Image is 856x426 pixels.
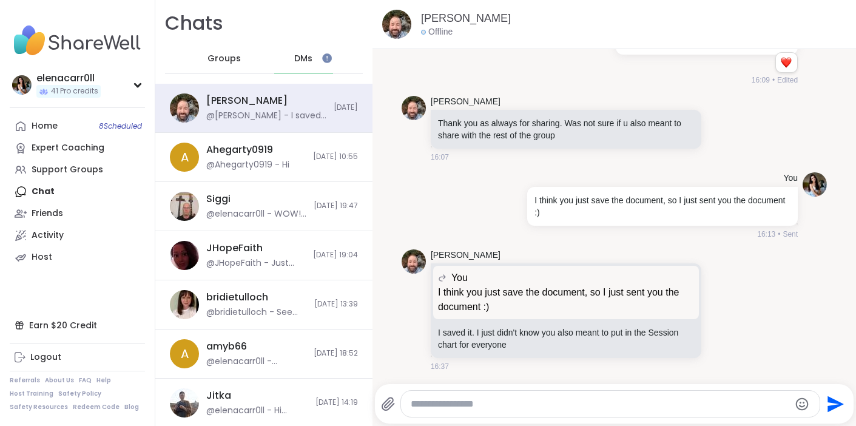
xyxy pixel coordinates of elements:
span: DMs [294,53,312,65]
div: @elenacarr0ll - Apologies I have only just seen your message, sorry you missed it. There will be ... [206,356,306,368]
h4: You [784,172,798,184]
a: Redeem Code [73,403,120,411]
a: [PERSON_NAME] [421,11,511,26]
span: A [181,148,189,166]
span: Groups [207,53,241,65]
div: Logout [30,351,61,363]
img: https://sharewell-space-live.sfo3.digitaloceanspaces.com/user-generated/268688a0-bafa-476d-99b4-1... [170,241,199,270]
a: [PERSON_NAME] [431,96,500,108]
span: [DATE] 19:04 [313,250,358,260]
a: Safety Policy [58,390,101,398]
span: [DATE] 14:19 [315,397,358,408]
h1: Chats [165,10,223,37]
div: Reaction list [776,53,797,72]
span: 16:37 [431,361,449,372]
a: Activity [10,225,145,246]
div: Activity [32,229,64,242]
div: JHopeFaith [206,242,263,255]
div: Offline [421,26,453,38]
a: [PERSON_NAME] [431,249,500,262]
div: amyb66 [206,340,247,353]
a: FAQ [79,376,92,385]
div: bridietulloch [206,291,268,304]
span: 16:07 [431,152,449,163]
img: https://sharewell-space-live.sfo3.digitaloceanspaces.com/user-generated/3d855412-782e-477c-9099-c... [402,96,426,120]
button: Emoji picker [795,397,809,411]
a: Host [10,246,145,268]
a: Host Training [10,390,53,398]
span: 41 Pro credits [51,86,98,96]
img: ShareWell Nav Logo [10,19,145,62]
div: Expert Coaching [32,142,104,154]
span: • [772,75,775,86]
div: @elenacarr0ll - Hi [PERSON_NAME], you are so sweet. Thank you for your message and no problem at ... [206,405,308,417]
div: Friends [32,208,63,220]
div: Support Groups [32,164,103,176]
img: https://sharewell-space-live.sfo3.digitaloceanspaces.com/user-generated/3d855412-782e-477c-9099-c... [382,10,411,39]
img: https://sharewell-space-live.sfo3.digitaloceanspaces.com/user-generated/8bfb48b4-8256-496b-ae24-b... [170,192,199,221]
span: [DATE] 18:52 [314,348,358,359]
span: 16:13 [757,229,775,240]
p: I saved it. I just didn't know you also meant to put in the Session chart for everyone [438,326,694,351]
a: About Us [45,376,74,385]
a: Home8Scheduled [10,115,145,137]
img: https://sharewell-space-live.sfo3.digitaloceanspaces.com/user-generated/f4be022b-9d23-4718-9520-a... [170,290,199,319]
div: @elenacarr0ll - WOW!!! Siggi, super talented!! This is an incredible instrument you have made and... [206,208,306,220]
div: Host [32,251,52,263]
div: Jitka [206,389,231,402]
a: Logout [10,347,145,368]
div: @bridietulloch - See you [DATE] and thank you. I am away next week to [PERSON_NAME] so will miss ... [206,306,307,319]
span: [DATE] 19:47 [314,201,358,211]
a: Blog [124,403,139,411]
img: https://sharewell-space-live.sfo3.digitaloceanspaces.com/user-generated/3d855412-782e-477c-9099-c... [170,93,199,123]
a: Help [96,376,111,385]
a: Referrals [10,376,40,385]
textarea: Type your message [411,398,789,410]
span: a [181,345,189,363]
img: https://sharewell-space-live.sfo3.digitaloceanspaces.com/user-generated/a15133eb-1f01-4f83-a18d-2... [170,388,199,418]
span: [DATE] [334,103,358,113]
div: [PERSON_NAME] [206,94,288,107]
a: Expert Coaching [10,137,145,159]
button: Reactions: love [780,58,792,67]
div: @Ahegarty0919 - Hi [206,159,289,171]
span: 16:09 [752,75,770,86]
div: Ahegarty0919 [206,143,273,157]
span: Sent [783,229,798,240]
span: [DATE] 13:39 [314,299,358,309]
img: elenacarr0ll [12,75,32,95]
div: @JHopeFaith - Just click sign up and start free trial.. [206,257,306,269]
div: Siggi [206,192,231,206]
p: Thank you as always for sharing. Was not sure if u also meant to share with the rest of the group [438,117,694,141]
img: https://sharewell-space-live.sfo3.digitaloceanspaces.com/user-generated/3d855412-782e-477c-9099-c... [402,249,426,274]
div: @[PERSON_NAME] - I saved it. I just didn't know you also meant to put in the Session chart for ev... [206,110,326,122]
a: Safety Resources [10,403,68,411]
img: https://sharewell-space-live.sfo3.digitaloceanspaces.com/user-generated/200369d6-9b8a-4542-896f-b... [803,172,827,197]
span: Edited [777,75,798,86]
div: Home [32,120,58,132]
a: Support Groups [10,159,145,181]
span: 8 Scheduled [99,121,142,131]
span: You [451,271,468,285]
span: [DATE] 10:55 [313,152,358,162]
button: Send [820,390,848,418]
span: • [778,229,780,240]
div: Earn $20 Credit [10,314,145,336]
a: Friends [10,203,145,225]
div: elenacarr0ll [36,72,101,85]
iframe: Spotlight [322,53,332,63]
p: I think you just save the document, so I just sent you the document :) [534,194,790,218]
p: I think you just save the document, so I just sent you the document :) [438,285,694,314]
